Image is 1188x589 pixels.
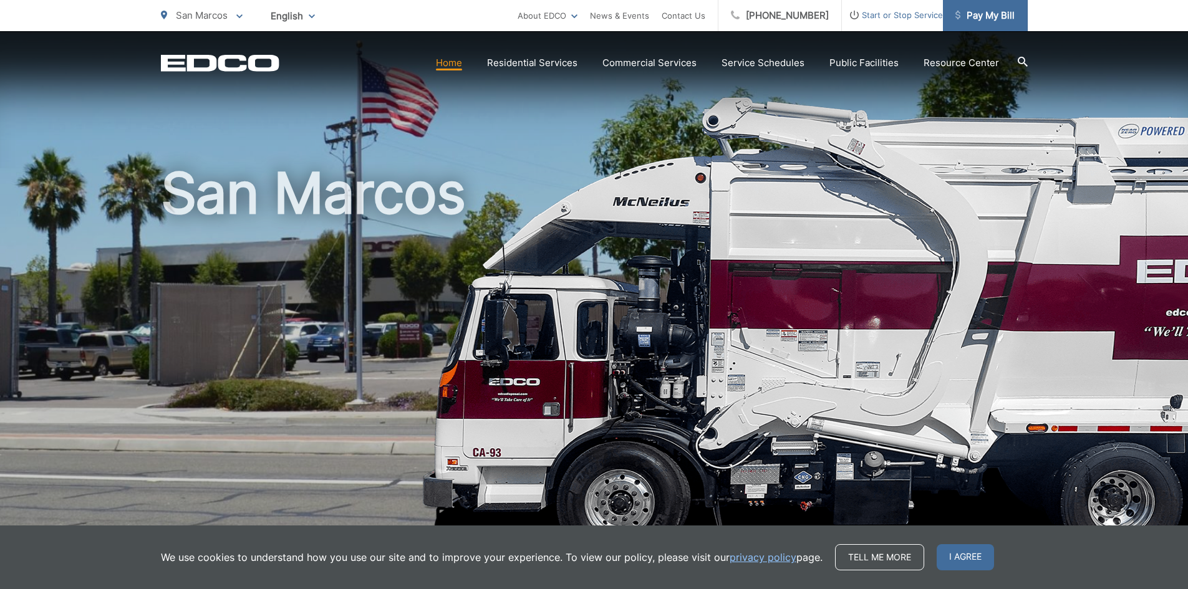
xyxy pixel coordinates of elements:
a: Public Facilities [829,55,899,70]
span: I agree [937,544,994,570]
p: We use cookies to understand how you use our site and to improve your experience. To view our pol... [161,550,823,565]
a: Commercial Services [602,55,697,70]
a: News & Events [590,8,649,23]
span: English [261,5,324,27]
a: Contact Us [662,8,705,23]
a: Tell me more [835,544,924,570]
a: About EDCO [518,8,577,23]
a: Service Schedules [722,55,804,70]
a: privacy policy [730,550,796,565]
span: Pay My Bill [955,8,1015,23]
h1: San Marcos [161,162,1028,557]
a: Resource Center [924,55,999,70]
a: Residential Services [487,55,577,70]
a: EDCD logo. Return to the homepage. [161,54,279,72]
a: Home [436,55,462,70]
span: San Marcos [176,9,228,21]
